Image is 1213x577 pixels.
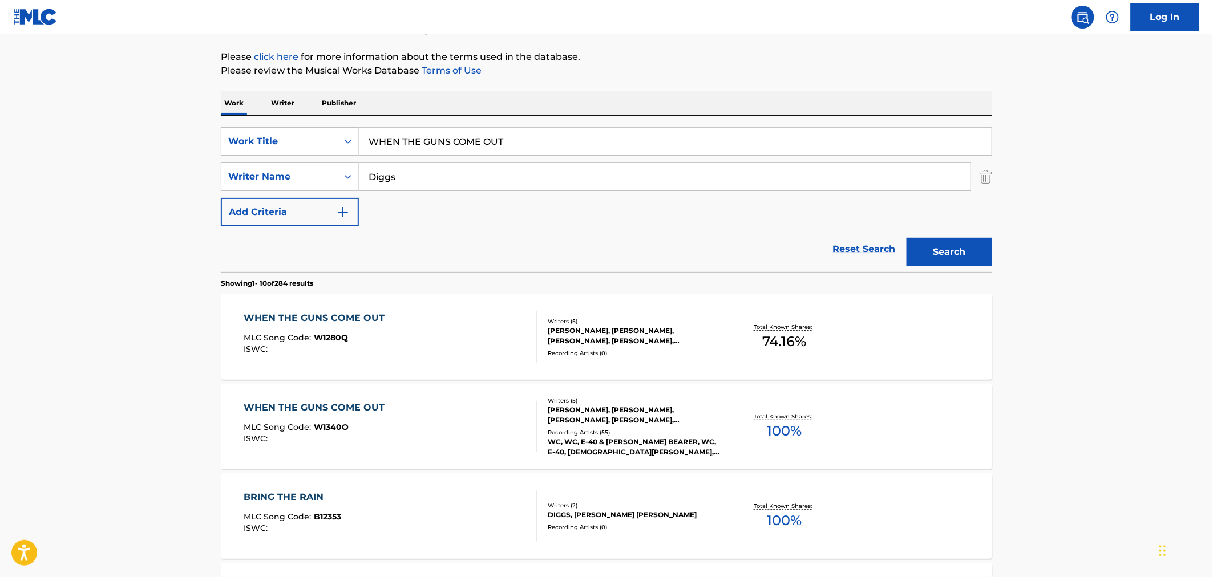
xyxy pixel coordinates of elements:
[318,91,359,115] p: Publisher
[548,349,720,357] div: Recording Artists ( 0 )
[221,294,992,380] a: WHEN THE GUNS COME OUTMLC Song Code:W1280QISWC:Writers (5)[PERSON_NAME], [PERSON_NAME], [PERSON_N...
[548,428,720,437] div: Recording Artists ( 55 )
[244,311,391,325] div: WHEN THE GUNS COME OUT
[221,198,359,226] button: Add Criteria
[1076,10,1090,24] img: search
[244,433,271,444] span: ISWC :
[767,510,802,531] span: 100 %
[254,51,298,62] a: click here
[244,490,342,504] div: BRING THE RAIN
[221,384,992,469] a: WHEN THE GUNS COME OUTMLC Song Code:W1340OISWC:Writers (5)[PERSON_NAME], [PERSON_NAME], [PERSON_N...
[221,50,992,64] p: Please for more information about the terms used in the database.
[754,412,815,421] p: Total Known Shares:
[221,64,992,78] p: Please review the Musical Works Database
[548,523,720,531] div: Recording Artists ( 0 )
[221,473,992,559] a: BRING THE RAINMLC Song Code:B12353ISWC:Writers (2)DIGGS, [PERSON_NAME] [PERSON_NAME]Recording Art...
[336,205,350,219] img: 9d2ae6d4665cec9f34b9.svg
[228,135,331,148] div: Work Title
[1159,534,1166,568] div: Drag
[244,422,314,432] span: MLC Song Code :
[1106,10,1119,24] img: help
[548,437,720,457] div: WC, WC, E-40 & [PERSON_NAME] BEARER, WC, E-40, [DEMOGRAPHIC_DATA][PERSON_NAME], P. DOT, THE [PERS...
[1101,6,1124,29] div: Help
[548,501,720,510] div: Writers ( 2 )
[419,65,482,76] a: Terms of Use
[228,170,331,184] div: Writer Name
[754,502,815,510] p: Total Known Shares:
[548,396,720,405] div: Writers ( 5 )
[314,511,342,522] span: B12353
[754,323,815,331] p: Total Known Shares:
[1156,522,1213,577] iframe: Chat Widget
[221,278,313,288] p: Showing 1 - 10 of 284 results
[244,511,314,522] span: MLC Song Code :
[1072,6,1094,29] a: Public Search
[548,317,720,326] div: Writers ( 5 )
[767,421,802,441] span: 100 %
[314,422,349,432] span: W1340O
[827,237,901,262] a: Reset Search
[762,331,806,352] span: 74.16 %
[268,91,298,115] p: Writer
[221,91,247,115] p: Work
[244,332,314,343] span: MLC Song Code :
[14,9,58,25] img: MLC Logo
[314,332,349,343] span: W1280Q
[221,127,992,272] form: Search Form
[548,405,720,425] div: [PERSON_NAME], [PERSON_NAME], [PERSON_NAME], [PERSON_NAME], [PERSON_NAME]
[548,326,720,346] div: [PERSON_NAME], [PERSON_NAME], [PERSON_NAME], [PERSON_NAME], [PERSON_NAME]
[1131,3,1199,31] a: Log In
[907,238,992,266] button: Search
[548,510,720,520] div: DIGGS, [PERSON_NAME] [PERSON_NAME]
[980,162,992,191] img: Delete Criterion
[244,523,271,533] span: ISWC :
[244,401,391,415] div: WHEN THE GUNS COME OUT
[244,344,271,354] span: ISWC :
